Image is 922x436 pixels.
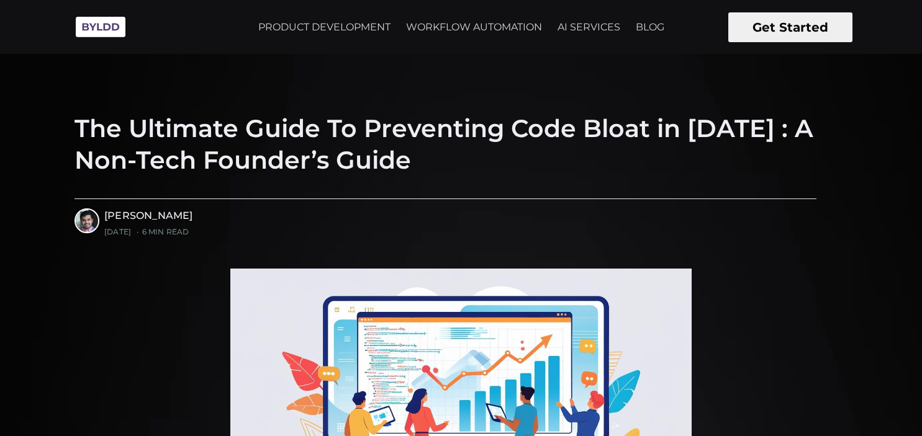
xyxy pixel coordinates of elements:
[104,227,131,236] time: [DATE]
[104,210,193,221] a: [PERSON_NAME]
[76,210,98,232] img: Ayush Singhvi
[628,12,672,43] a: BLOG
[251,12,398,43] a: PRODUCT DEVELOPMENT
[70,10,132,44] img: Byldd - Product Development Company
[399,12,549,43] a: WORKFLOW AUTOMATION
[550,12,628,43] a: AI SERVICES
[75,113,816,177] h1: The Ultimate Guide To Preventing Code Bloat in [DATE] : A Non-Tech Founder’s Guide
[137,227,139,237] span: •
[728,12,852,42] button: Get Started
[134,227,189,236] span: 6 min read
